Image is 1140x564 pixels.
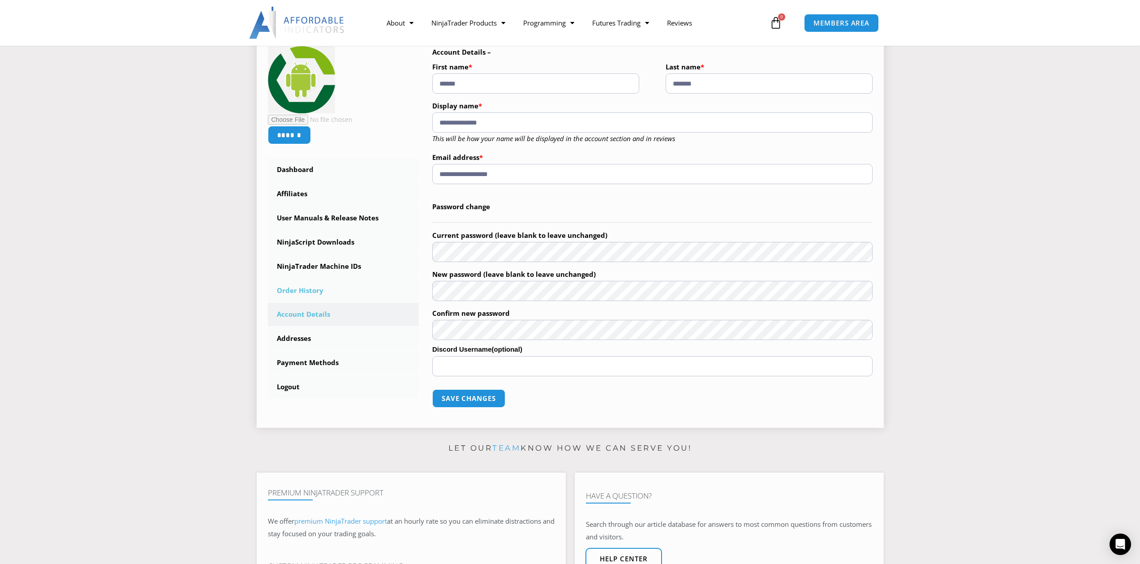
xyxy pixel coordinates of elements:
[249,7,345,39] img: LogoAI | Affordable Indicators – NinjaTrader
[666,60,873,73] label: Last name
[268,488,555,497] h4: Premium NinjaTrader Support
[378,13,767,33] nav: Menu
[756,10,796,36] a: 0
[813,20,869,26] span: MEMBERS AREA
[432,228,873,242] label: Current password (leave blank to leave unchanged)
[583,13,658,33] a: Futures Trading
[432,267,873,281] label: New password (leave blank to leave unchanged)
[432,389,505,408] button: Save changes
[422,13,514,33] a: NinjaTrader Products
[432,134,675,143] em: This will be how your name will be displayed in the account section and in reviews
[268,207,419,230] a: User Manuals & Release Notes
[268,255,419,278] a: NinjaTrader Machine IDs
[268,182,419,206] a: Affiliates
[268,303,419,326] a: Account Details
[257,441,884,456] p: Let our know how we can serve you!
[268,351,419,375] a: Payment Methods
[268,517,555,538] span: at an hourly rate so you can eliminate distractions and stay focused on your trading goals.
[268,279,419,302] a: Order History
[514,13,583,33] a: Programming
[268,231,419,254] a: NinjaScript Downloads
[432,60,639,73] label: First name
[432,192,873,223] legend: Password change
[268,327,419,350] a: Addresses
[432,306,873,320] label: Confirm new password
[492,443,521,452] a: team
[778,13,785,21] span: 0
[268,375,419,399] a: Logout
[432,151,873,164] label: Email address
[432,343,873,356] label: Discord Username
[432,99,873,112] label: Display name
[600,555,648,562] span: Help center
[268,158,419,398] nav: Account pages
[268,46,335,113] img: 6b4ef1e133a6113b1b8981462112daf7afc4265644ca2ea53f2b543be560f355
[294,517,387,525] a: premium NinjaTrader support
[658,13,701,33] a: Reviews
[268,158,419,181] a: Dashboard
[1110,534,1131,555] div: Open Intercom Messenger
[492,345,522,353] span: (optional)
[268,517,294,525] span: We offer
[586,491,873,500] h4: Have A Question?
[586,518,873,543] p: Search through our article database for answers to most common questions from customers and visit...
[378,13,422,33] a: About
[804,14,879,32] a: MEMBERS AREA
[432,47,491,56] b: Account Details –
